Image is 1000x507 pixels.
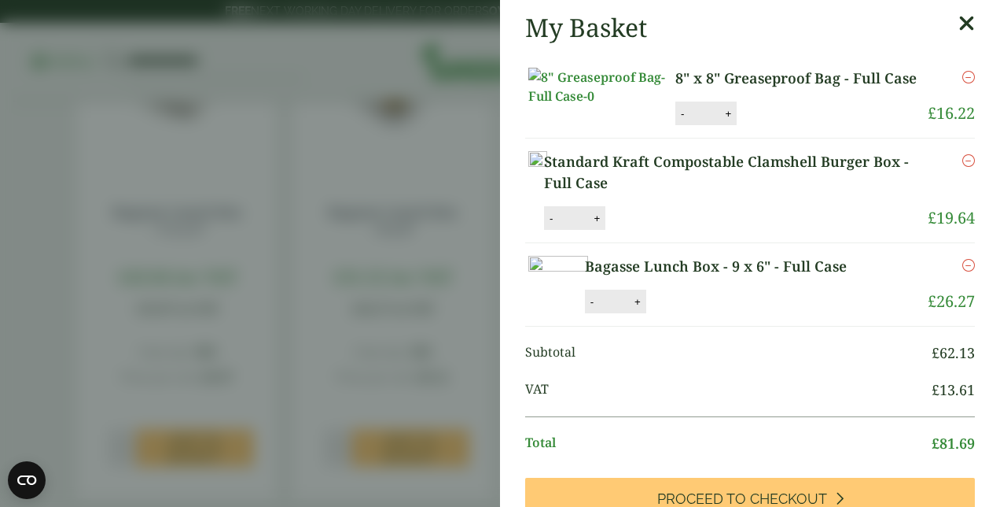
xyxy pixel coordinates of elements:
[928,207,936,228] span: £
[545,212,557,225] button: -
[630,295,645,309] button: +
[928,102,936,124] span: £
[932,434,939,453] span: £
[932,434,975,453] bdi: 81.69
[525,13,647,43] h2: My Basket
[962,151,975,170] a: Remove this item
[928,102,975,124] bdi: 16.22
[962,256,975,275] a: Remove this item
[8,461,46,499] button: Open CMP widget
[962,68,975,87] a: Remove this item
[525,433,932,454] span: Total
[928,207,975,228] bdi: 19.64
[585,256,888,277] a: Bagasse Lunch Box - 9 x 6" - Full Case
[928,291,975,312] bdi: 26.27
[586,295,598,309] button: -
[932,343,975,362] bdi: 62.13
[525,379,932,401] span: VAT
[932,380,939,399] span: £
[928,291,936,312] span: £
[528,68,670,105] img: 8" Greaseproof Bag-Full Case-0
[589,212,605,225] button: +
[675,68,922,89] a: 8" x 8" Greaseproof Bag - Full Case
[932,380,975,399] bdi: 13.61
[676,107,689,120] button: -
[544,151,928,194] a: Standard Kraft Compostable Clamshell Burger Box - Full Case
[720,107,736,120] button: +
[932,343,939,362] span: £
[525,342,932,364] span: Subtotal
